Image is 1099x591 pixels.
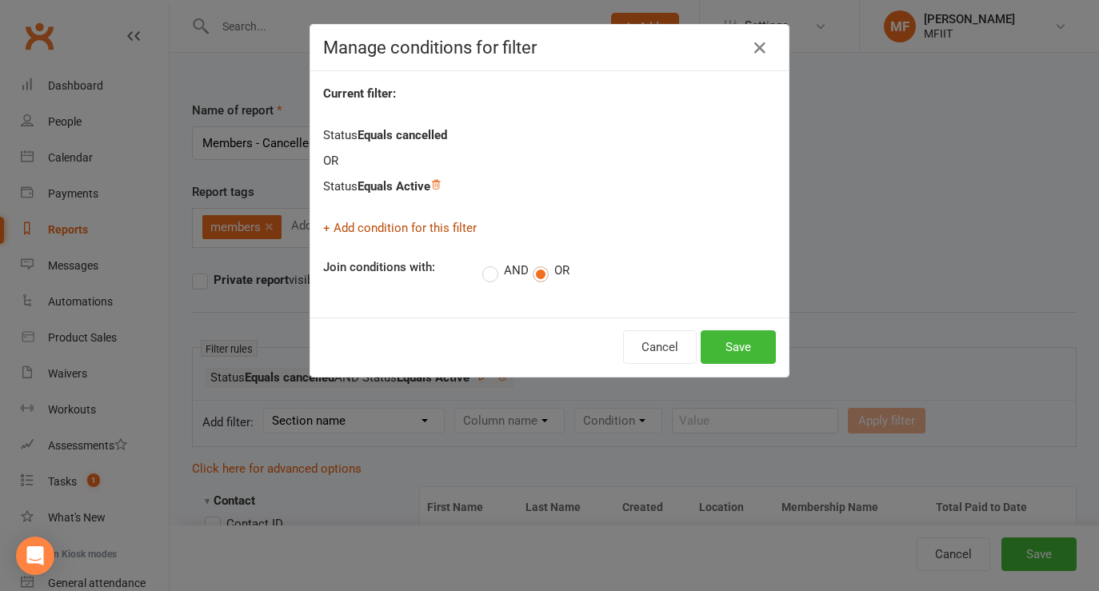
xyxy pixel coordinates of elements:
[323,151,776,196] div: Status
[323,151,776,170] div: OR
[358,179,442,194] strong: Equals Active
[323,221,477,235] a: + Add condition for this filter
[311,260,470,276] label: Join conditions with:
[701,330,776,364] button: Save
[323,86,396,101] strong: Current filter:
[747,35,773,61] button: Close
[323,38,776,58] h4: Manage conditions for filter
[482,263,529,279] label: AND
[323,126,776,196] div: Status
[358,128,447,142] strong: Equals cancelled
[16,537,54,575] div: Open Intercom Messenger
[623,330,697,364] button: Cancel
[533,263,569,279] label: OR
